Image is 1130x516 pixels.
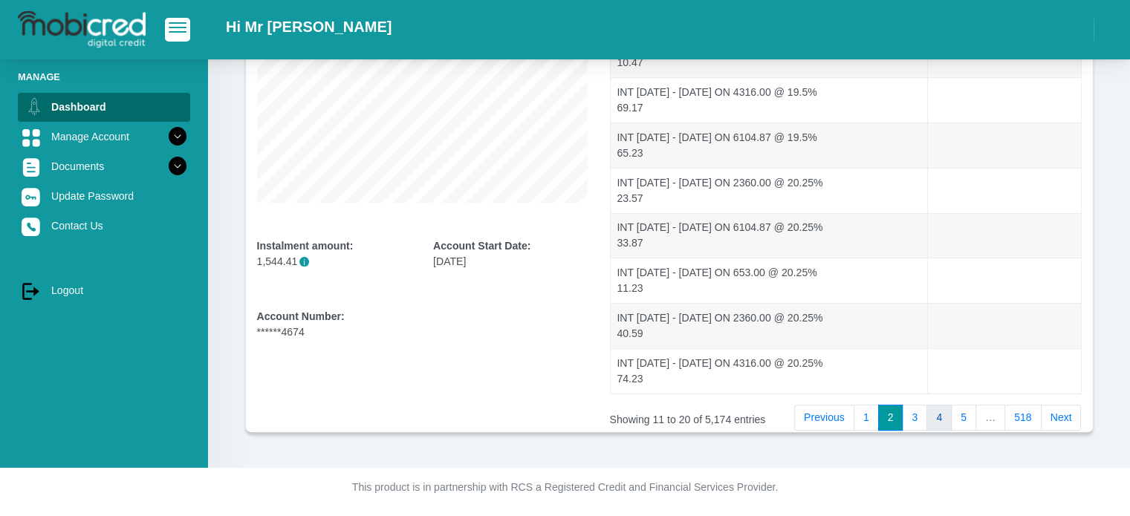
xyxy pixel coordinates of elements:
[18,93,190,121] a: Dashboard
[611,303,929,348] td: INT [DATE] - [DATE] ON 2360.00 @ 20.25% 40.59
[611,168,929,213] td: INT [DATE] - [DATE] ON 2360.00 @ 20.25% 23.57
[257,254,412,270] p: 1,544.41
[611,258,929,303] td: INT [DATE] - [DATE] ON 653.00 @ 20.25% 11.23
[951,405,976,431] a: 5
[18,182,190,210] a: Update Password
[610,403,793,428] div: Showing 11 to 20 of 5,174 entries
[611,213,929,258] td: INT [DATE] - [DATE] ON 6104.87 @ 20.25% 33.87
[611,123,929,168] td: INT [DATE] - [DATE] ON 6104.87 @ 19.5% 65.23
[433,238,588,270] div: [DATE]
[257,240,354,252] b: Instalment amount:
[878,405,903,431] a: 2
[153,480,978,495] p: This product is in partnership with RCS a Registered Credit and Financial Services Provider.
[18,152,190,180] a: Documents
[611,77,929,123] td: INT [DATE] - [DATE] ON 4316.00 @ 19.5% 69.17
[1041,405,1082,431] a: Next
[926,405,952,431] a: 4
[18,123,190,151] a: Manage Account
[18,276,190,304] a: Logout
[854,405,879,431] a: 1
[433,240,530,252] b: Account Start Date:
[299,257,309,267] span: i
[257,310,345,322] b: Account Number:
[18,212,190,240] a: Contact Us
[226,18,392,36] h2: Hi Mr [PERSON_NAME]
[902,405,927,431] a: 3
[18,11,146,48] img: logo-mobicred.svg
[18,70,190,84] li: Manage
[611,348,929,393] td: INT [DATE] - [DATE] ON 4316.00 @ 20.25% 74.23
[1004,405,1042,431] a: 518
[794,405,854,431] a: Previous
